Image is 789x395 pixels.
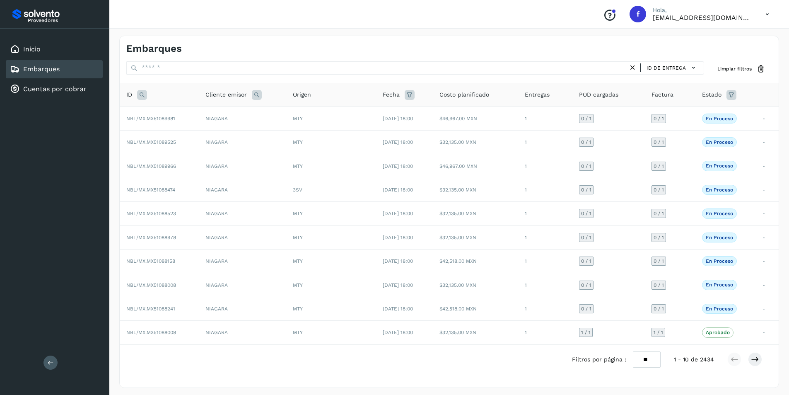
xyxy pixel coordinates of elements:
td: $32,135.00 MXN [433,202,518,225]
td: 1 [518,225,572,249]
span: 1 / 1 [654,330,663,335]
td: $32,135.00 MXN [433,273,518,297]
span: MTY [293,306,303,312]
span: 0 / 1 [581,235,591,240]
span: NBL/MX.MX51088008 [126,282,176,288]
td: 1 [518,273,572,297]
span: 0 / 1 [654,283,664,288]
td: $32,135.00 MXN [433,321,518,344]
td: $32,135.00 MXN [433,131,518,154]
span: [DATE] 18:00 [383,330,413,335]
a: Cuentas por cobrar [23,85,87,93]
td: $32,135.00 MXN [433,225,518,249]
button: ID de entrega [644,62,700,74]
span: 0 / 1 [581,259,591,264]
td: 1 [518,297,572,320]
span: Cliente emisor [205,90,247,99]
span: 1 - 10 de 2434 [674,355,714,364]
td: 1 [518,178,572,201]
span: MTY [293,163,303,169]
td: 1 [518,321,572,344]
span: [DATE] 18:00 [383,187,413,193]
td: $42,518.00 MXN [433,297,518,320]
td: 1 [518,154,572,178]
td: NIAGARA [199,250,286,273]
p: En proceso [706,211,733,216]
p: En proceso [706,306,733,312]
td: $32,135.00 MXN [433,178,518,201]
span: [DATE] 18:00 [383,258,413,264]
span: Factura [651,90,673,99]
span: [DATE] 18:00 [383,282,413,288]
td: NIAGARA [199,107,286,130]
span: ID [126,90,132,99]
span: 0 / 1 [654,187,664,192]
td: - [756,273,779,297]
p: facturacion@expresssanjavier.com [653,14,752,22]
td: 1 [518,250,572,273]
span: ID de entrega [647,64,686,72]
span: [DATE] 18:00 [383,211,413,216]
div: Inicio [6,40,103,58]
td: 1 [518,131,572,154]
h4: Embarques [126,43,182,55]
td: - [756,297,779,320]
td: $46,967.00 MXN [433,154,518,178]
p: Aprobado [706,330,730,335]
span: 1 / 1 [581,330,591,335]
span: MTY [293,330,303,335]
p: Hola, [653,7,752,14]
td: 1 [518,202,572,225]
span: [DATE] 18:00 [383,116,413,121]
p: En proceso [706,187,733,193]
span: NBL/MX.MX51089981 [126,116,175,121]
span: 0 / 1 [581,187,591,192]
span: [DATE] 18:00 [383,163,413,169]
span: 0 / 1 [654,306,664,311]
td: NIAGARA [199,321,286,344]
td: - [756,107,779,130]
span: 3SV [293,187,302,193]
p: En proceso [706,258,733,264]
td: NIAGARA [199,225,286,249]
td: - [756,202,779,225]
td: - [756,131,779,154]
span: 0 / 1 [581,164,591,169]
span: NBL/MX.MX51088523 [126,211,176,216]
span: 0 / 1 [654,116,664,121]
p: En proceso [706,116,733,121]
span: MTY [293,139,303,145]
span: Limpiar filtros [717,65,752,73]
span: NBL/MX.MX51088009 [126,330,176,335]
td: NIAGARA [199,178,286,201]
p: En proceso [706,163,733,169]
td: - [756,321,779,344]
button: Limpiar filtros [711,61,772,77]
span: NBL/MX.MX51088474 [126,187,175,193]
span: 0 / 1 [581,116,591,121]
a: Inicio [23,45,41,53]
div: Embarques [6,60,103,78]
span: [DATE] 18:00 [383,235,413,240]
p: Proveedores [28,17,99,23]
td: NIAGARA [199,202,286,225]
span: Origen [293,90,311,99]
td: NIAGARA [199,297,286,320]
span: NBL/MX.MX51089525 [126,139,176,145]
td: - [756,250,779,273]
p: En proceso [706,235,733,240]
span: POD cargadas [579,90,618,99]
span: Fecha [383,90,400,99]
span: Entregas [525,90,550,99]
span: 0 / 1 [581,283,591,288]
span: 0 / 1 [581,140,591,145]
td: 1 [518,107,572,130]
a: Embarques [23,65,60,73]
span: NBL/MX.MX51088978 [126,235,176,240]
td: - [756,225,779,249]
span: NBL/MX.MX51088158 [126,258,175,264]
span: NBL/MX.MX51089966 [126,163,176,169]
td: - [756,178,779,201]
td: NIAGARA [199,154,286,178]
span: 0 / 1 [654,211,664,216]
